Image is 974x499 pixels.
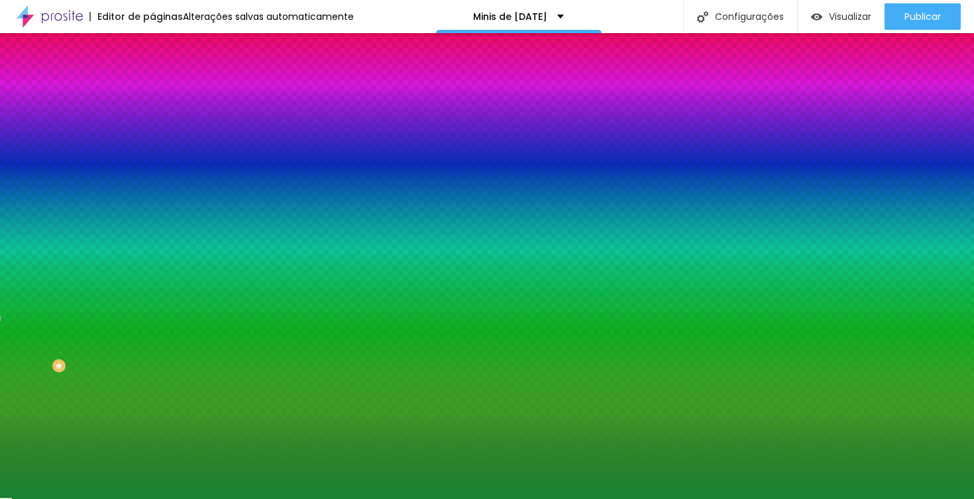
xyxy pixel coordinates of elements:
span: Publicar [904,11,941,22]
p: Minis de [DATE] [473,12,547,21]
img: view-1.svg [811,11,822,23]
div: Editor de páginas [89,12,183,21]
button: Publicar [885,3,961,30]
img: Icone [697,11,708,23]
span: Visualizar [829,11,871,22]
button: Visualizar [798,3,885,30]
div: Alterações salvas automaticamente [183,12,354,21]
